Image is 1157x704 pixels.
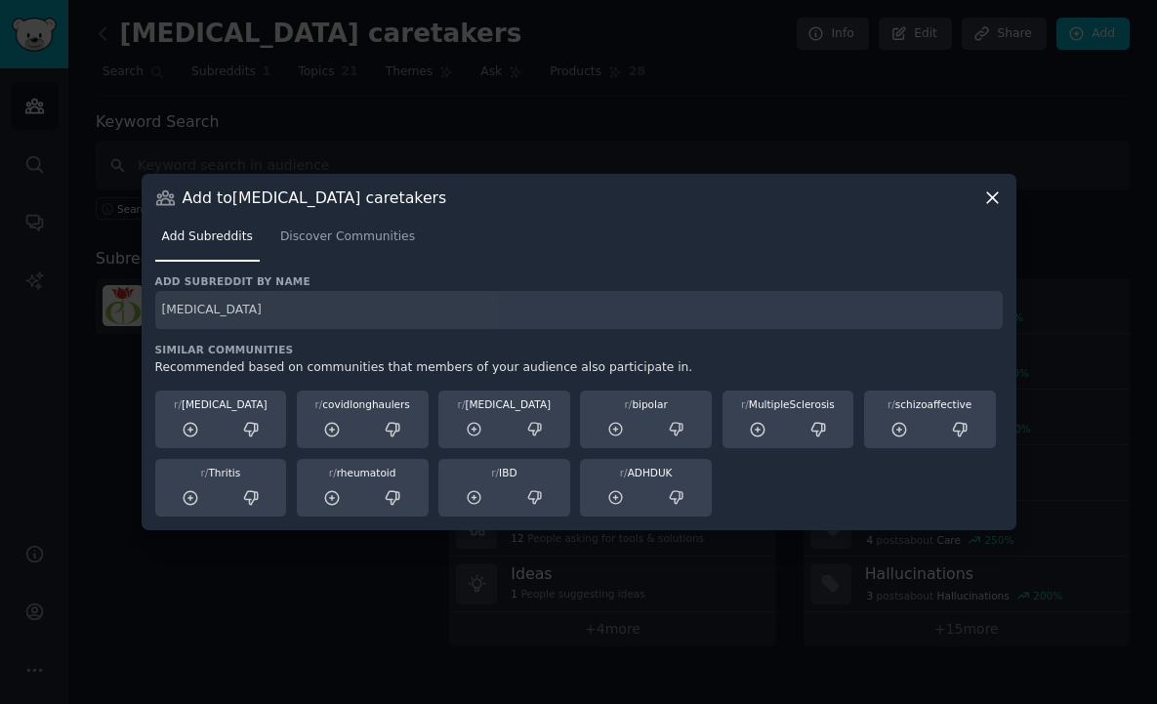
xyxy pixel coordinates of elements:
div: bipolar [587,397,705,411]
div: schizoaffective [871,397,989,411]
span: r/ [329,467,337,478]
div: [MEDICAL_DATA] [445,397,563,411]
div: ADHDUK [587,466,705,479]
h3: Add subreddit by name [155,274,1003,288]
span: r/ [620,467,628,478]
div: MultipleSclerosis [729,397,847,411]
span: r/ [458,398,466,410]
span: r/ [625,398,633,410]
a: Discover Communities [273,222,422,262]
div: IBD [445,466,563,479]
span: Add Subreddits [162,228,253,246]
a: Add Subreddits [155,222,260,262]
div: Thritis [162,466,280,479]
div: Recommended based on communities that members of your audience also participate in. [155,359,1003,377]
span: r/ [741,398,749,410]
span: r/ [491,467,499,478]
div: rheumatoid [304,466,422,479]
div: [MEDICAL_DATA] [162,397,280,411]
h3: Similar Communities [155,343,1003,356]
h3: Add to [MEDICAL_DATA] caretakers [183,187,447,208]
span: r/ [201,467,209,478]
span: r/ [314,398,322,410]
span: r/ [888,398,895,410]
span: r/ [174,398,182,410]
span: Discover Communities [280,228,415,246]
div: covidlonghaulers [304,397,422,411]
